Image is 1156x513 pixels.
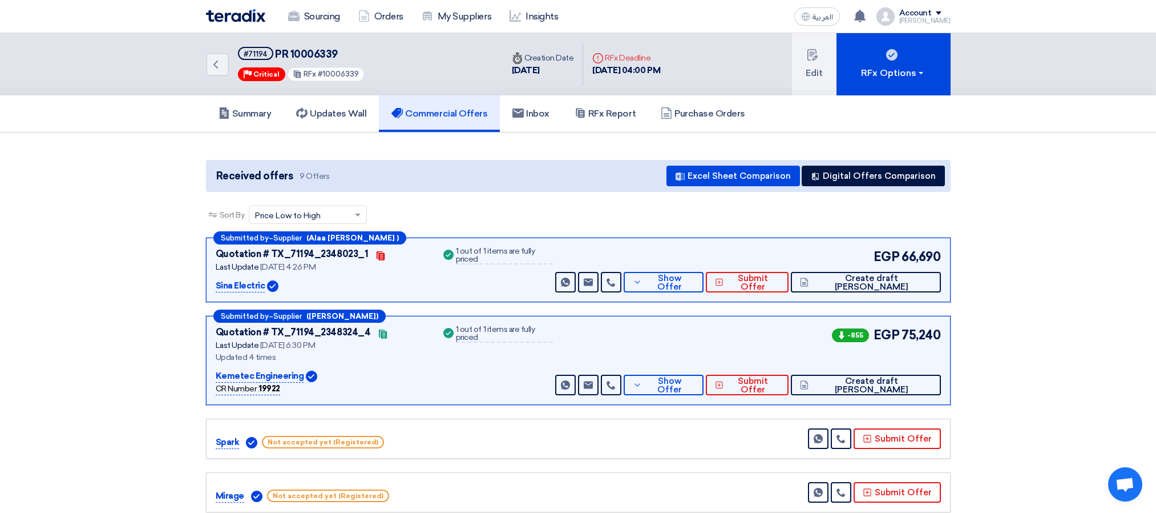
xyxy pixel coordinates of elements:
span: EGP [874,326,900,344]
span: PR 10006339 [275,48,338,61]
div: – [213,310,386,323]
div: [PERSON_NAME] [899,18,951,24]
button: RFx Options [836,33,951,95]
span: EGP [874,247,900,266]
button: Edit [792,33,836,95]
a: Updates Wall [284,95,379,132]
span: Received offers [216,169,293,184]
button: Show Offer [624,375,704,395]
span: Price Low to High [255,210,321,222]
span: Last Update [216,262,259,272]
span: Show Offer [645,274,694,291]
button: Submit Offer [706,272,789,292]
div: Creation Date [512,52,574,64]
div: Quotation # TX_71194_2348324_4 [216,326,371,339]
p: Sina Electric [216,279,265,293]
div: #71194 [244,50,268,58]
span: #10006339 [318,70,359,78]
div: [DATE] [512,64,574,77]
span: Supplier [273,312,302,320]
b: (Alaa [PERSON_NAME] ) [306,234,399,242]
span: Last Update [216,340,259,350]
div: Updated 4 times [216,351,427,363]
a: Sourcing [279,4,349,29]
a: Orders [349,4,413,29]
button: Submit Offer [706,375,789,395]
h5: RFx Report [575,108,636,119]
span: 66,690 [902,247,940,266]
a: Insights [500,4,567,29]
button: Excel Sheet Comparison [666,166,800,186]
h5: PR 10006339 [238,47,365,61]
button: العربية [794,7,840,26]
a: My Suppliers [413,4,500,29]
span: Create draft [PERSON_NAME] [811,274,931,291]
h5: Summary [219,108,272,119]
span: [DATE] 6:30 PM [260,340,315,350]
span: Show Offer [645,377,694,394]
img: Teradix logo [206,9,265,22]
img: Verified Account [267,280,278,292]
span: Not accepted yet (Registered) [262,436,384,448]
button: Create draft [PERSON_NAME] [791,375,940,395]
a: Commercial Offers [379,95,500,132]
a: Summary [206,95,284,132]
div: 1 out of 1 items are fully priced [456,247,553,264]
span: Submitted by [221,312,269,320]
img: Verified Account [251,491,262,502]
b: ([PERSON_NAME]) [306,312,378,320]
img: Verified Account [246,437,257,448]
span: [DATE] 4:26 PM [260,262,316,272]
span: Not accepted yet (Registered) [267,490,389,502]
span: Sort By [220,209,245,221]
span: RFx [304,70,316,78]
span: -855 [832,328,869,342]
a: Inbox [500,95,562,132]
button: Create draft [PERSON_NAME] [791,272,940,292]
span: Supplier [273,234,302,242]
span: 75,240 [902,326,940,344]
img: Verified Account [306,371,317,382]
span: Submit Offer [726,274,779,291]
b: 19922 [259,384,280,394]
div: [DATE] 04:00 PM [592,64,660,77]
h5: Updates Wall [296,108,366,119]
span: 9 Offers [300,171,329,182]
a: RFx Report [562,95,648,132]
span: Create draft [PERSON_NAME] [811,377,931,394]
div: Account [899,9,932,18]
div: 1 out of 1 items are fully priced [456,326,553,343]
p: Mirage [216,490,244,503]
div: RFx Options [861,66,925,80]
div: Open chat [1108,467,1142,502]
button: Submit Offer [854,482,941,503]
img: profile_test.png [876,7,895,26]
div: – [213,231,406,245]
p: Kemetec Engineering [216,370,304,383]
span: Critical [253,70,280,78]
a: Purchase Orders [648,95,758,132]
button: Show Offer [624,272,704,292]
span: Submit Offer [726,377,779,394]
p: Spark [216,436,240,450]
span: Submitted by [221,234,269,242]
div: RFx Deadline [592,52,660,64]
button: Digital Offers Comparison [802,166,945,186]
h5: Commercial Offers [391,108,487,119]
span: العربية [813,13,833,21]
button: Submit Offer [854,428,941,449]
div: Quotation # TX_71194_2348023_1 [216,247,369,261]
div: CR Number : [216,383,280,395]
h5: Purchase Orders [661,108,745,119]
h5: Inbox [512,108,549,119]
